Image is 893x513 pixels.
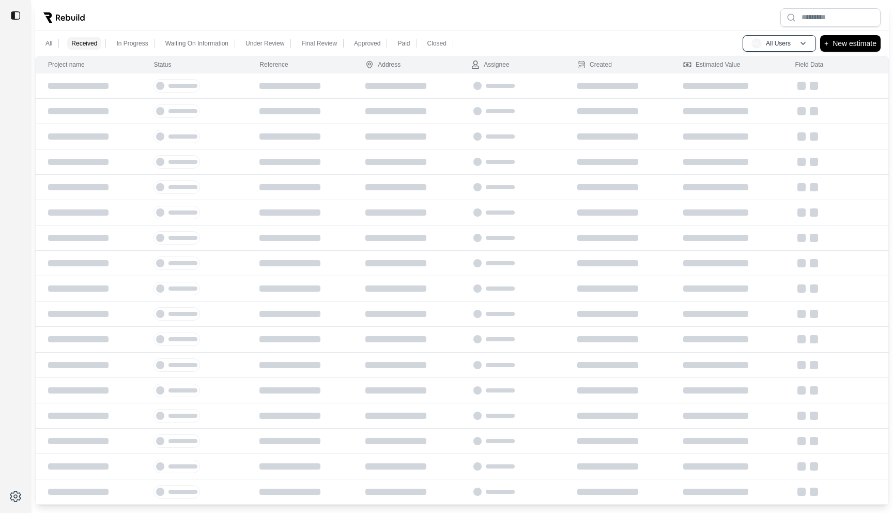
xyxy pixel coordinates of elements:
p: Under Review [245,39,284,48]
div: Assignee [471,61,509,69]
div: Reference [259,61,288,69]
p: Final Review [301,39,337,48]
img: toggle sidebar [10,10,21,21]
div: Address [365,61,401,69]
p: Paid [397,39,410,48]
div: Field Data [795,61,824,69]
div: Created [577,61,612,69]
p: Approved [354,39,380,48]
div: Project name [48,61,85,69]
button: AUAll Users [743,35,816,52]
p: Received [71,39,97,48]
p: Closed [427,39,446,48]
p: All [45,39,52,48]
p: + [824,37,828,50]
p: Waiting On Information [165,39,228,48]
button: +New estimate [820,35,881,52]
div: Estimated Value [683,61,741,69]
p: All Users [766,39,791,48]
span: AU [751,38,762,49]
p: In Progress [116,39,148,48]
div: Status [153,61,171,69]
p: New estimate [833,37,876,50]
img: Rebuild [43,12,85,23]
